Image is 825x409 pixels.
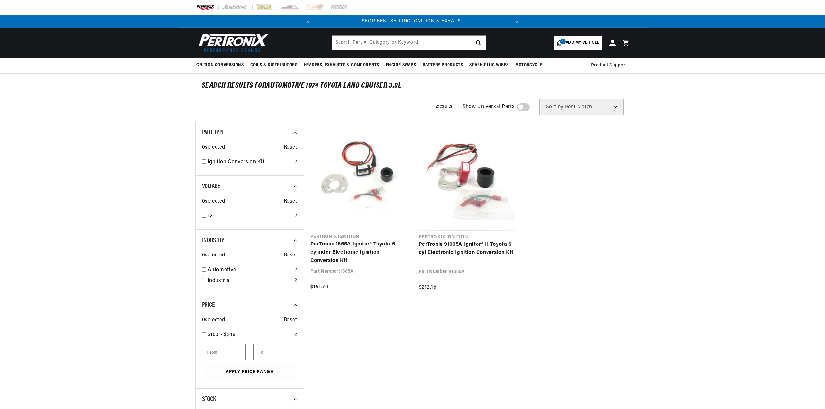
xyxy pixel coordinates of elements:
span: 0 selected [202,197,225,206]
a: Industrial [208,277,292,285]
summary: Coils & Distributors [247,58,301,73]
a: PerTronix 91665A Ignitor® II Toyota 6 cyl Electronic Ignition Conversion Kit [419,241,515,257]
a: 1Add my vehicle [554,36,602,50]
div: 1 of 2 [315,18,510,25]
summary: Spark Plug Wires [466,58,512,73]
span: Voltage [202,183,220,190]
span: Motorcycle [515,62,542,69]
span: 0 selected [202,144,225,152]
div: SEARCH RESULTS FOR Automotive 1974 Toyota Land Cruiser 3.9L [202,83,624,89]
span: Stock [202,396,216,403]
summary: Ignition Conversions [195,58,247,73]
span: 0 selected [202,316,225,324]
div: 2 [294,158,297,166]
span: Industry [202,237,224,244]
button: Translation missing: en.sections.announcements.next_announcement [510,15,523,28]
span: Reset [284,251,297,260]
select: Sort by [539,99,624,115]
span: $100 - $249 [208,332,236,337]
a: 12 [208,212,292,221]
summary: Product Support [591,58,630,73]
span: 0 selected [202,251,225,260]
span: Part Type [202,129,225,136]
div: Announcement [315,18,510,25]
span: Spark Plug Wires [469,62,509,69]
summary: Engine Swaps [383,58,419,73]
button: Translation missing: en.sections.announcements.previous_announcement [302,15,315,28]
summary: Headers, Exhausts & Components [301,58,383,73]
span: Reset [284,316,297,324]
span: Reset [284,144,297,152]
span: — [247,348,252,356]
a: SHOP BEST SELLING IGNITION & EXHAUST [362,19,464,24]
span: 1 [560,39,566,44]
span: Battery Products [423,62,463,69]
span: Add my vehicle [566,40,599,46]
span: Show Universal Parts [462,103,515,111]
span: Coils & Distributors [250,62,297,69]
summary: Battery Products [419,58,467,73]
div: 2 [294,331,297,339]
span: Engine Swaps [386,62,416,69]
span: 2 results [436,104,453,109]
input: To [253,344,297,360]
img: Pertronix [195,32,269,54]
a: PerTronix 1665A Ignitor® Toyota 6 cylinder Electronic Ignition Conversion Kit [310,240,406,265]
slideshow-component: Translation missing: en.sections.announcements.announcement_bar [179,15,646,28]
button: search button [472,36,486,50]
a: Ignition Conversion Kit [208,158,292,166]
div: 2 [294,266,297,274]
span: Reset [284,197,297,206]
span: Price [202,302,215,308]
button: Apply Price Range [202,365,297,379]
span: Sort by [546,105,564,110]
input: From [202,344,246,360]
summary: Motorcycle [512,58,546,73]
span: Product Support [591,62,627,69]
span: Ignition Conversions [195,62,244,69]
span: Headers, Exhausts & Components [304,62,379,69]
div: 2 [294,277,297,285]
input: Search Part #, Category or Keyword [332,36,486,50]
div: 2 [294,212,297,221]
a: Automotive [208,266,292,274]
